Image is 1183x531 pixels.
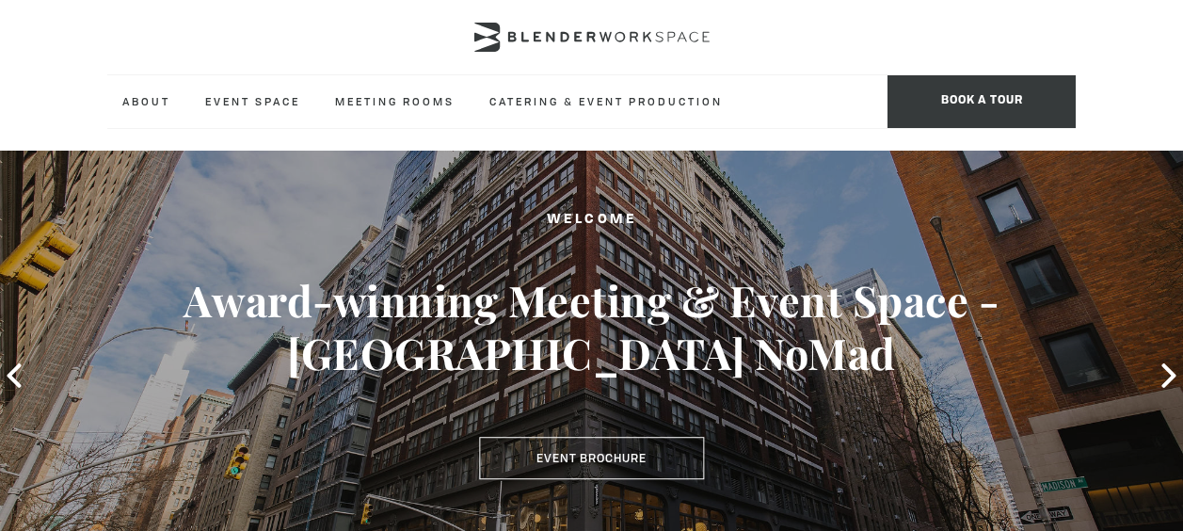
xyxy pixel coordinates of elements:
[107,75,185,127] a: About
[320,75,470,127] a: Meeting Rooms
[887,75,1076,128] span: Book a tour
[59,208,1124,232] h2: Welcome
[59,274,1124,379] h3: Award-winning Meeting & Event Space - [GEOGRAPHIC_DATA] NoMad
[479,437,704,480] a: Event Brochure
[190,75,315,127] a: Event Space
[474,75,738,127] a: Catering & Event Production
